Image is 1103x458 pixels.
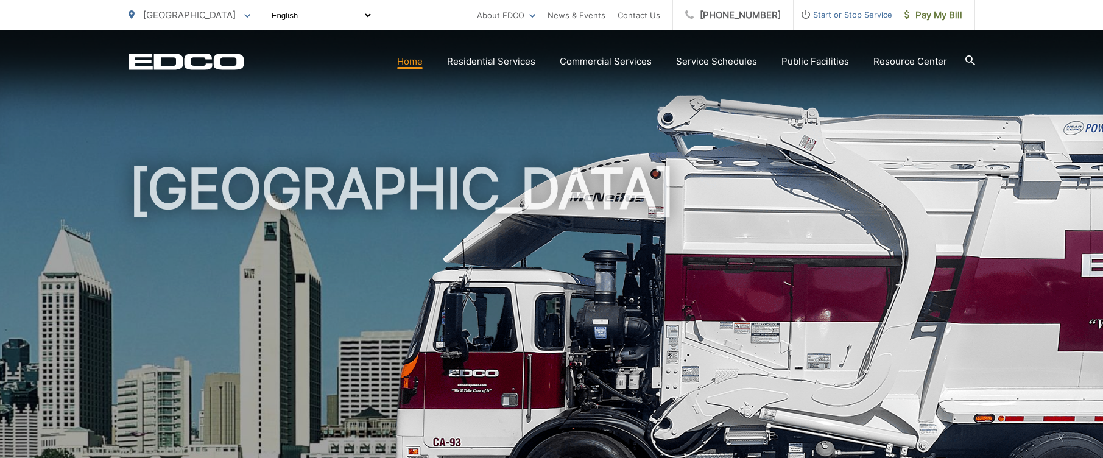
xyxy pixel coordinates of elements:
[447,54,535,69] a: Residential Services
[477,8,535,23] a: About EDCO
[143,9,236,21] span: [GEOGRAPHIC_DATA]
[781,54,849,69] a: Public Facilities
[269,10,373,21] select: Select a language
[548,8,605,23] a: News & Events
[397,54,423,69] a: Home
[560,54,652,69] a: Commercial Services
[129,53,244,70] a: EDCD logo. Return to the homepage.
[904,8,962,23] span: Pay My Bill
[873,54,947,69] a: Resource Center
[618,8,660,23] a: Contact Us
[676,54,757,69] a: Service Schedules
